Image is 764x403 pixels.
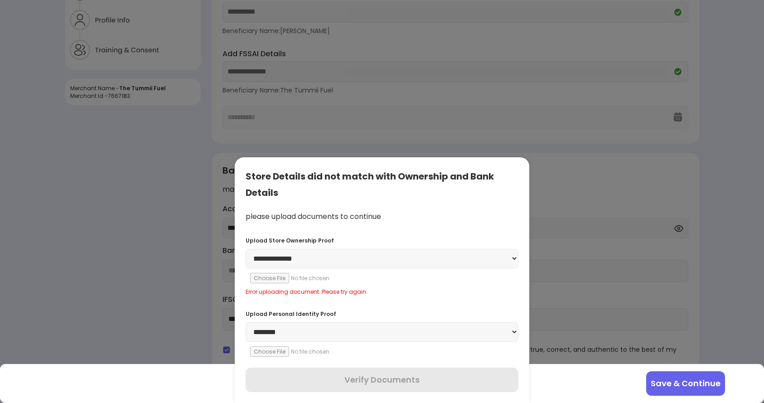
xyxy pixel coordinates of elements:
div: Upload Personal Identity Proof [246,310,518,318]
div: Error uploading document. Please try again. [246,288,518,296]
div: Store Details did not match with Ownership and Bank Details [246,168,518,201]
div: please upload documents to continue [246,212,518,222]
button: Save & Continue [646,371,725,396]
div: Upload Store Ownership Proof [246,237,518,244]
button: Verify Documents [246,368,518,392]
